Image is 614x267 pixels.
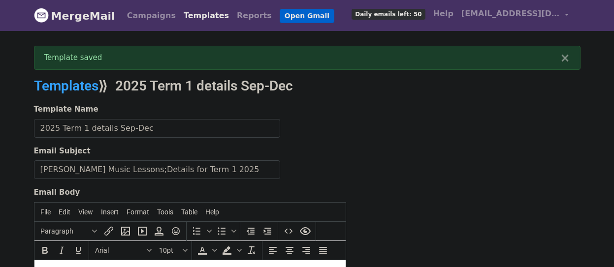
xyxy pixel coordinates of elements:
div: Background color [219,242,243,259]
a: Open Gmail [280,9,334,23]
button: Preview [297,223,314,239]
a: Templates [34,78,98,94]
button: Align left [264,242,281,259]
span: Format [127,208,149,216]
button: Insert/edit image [117,223,134,239]
button: Italic [53,242,70,259]
div: Template saved [44,52,560,63]
div: Bullet list [213,223,238,239]
span: File [40,208,51,216]
label: Template Name [34,104,98,115]
button: Clear formatting [243,242,260,259]
button: Insert template [151,223,167,239]
span: Tools [157,208,173,216]
button: Source code [280,223,297,239]
span: Daily emails left: 50 [352,9,425,20]
button: Blocks [36,223,100,239]
img: MergeMail logo [34,8,49,23]
h2: ⟫ 2025 Term 1 details Sep-Dec [34,78,393,94]
span: Table [181,208,197,216]
span: View [78,208,93,216]
a: Reports [233,6,276,26]
a: Templates [180,6,233,26]
span: Help [205,208,219,216]
button: Bold [36,242,53,259]
span: [EMAIL_ADDRESS][DOMAIN_NAME] [461,8,560,20]
button: Insert/edit link [100,223,117,239]
a: Daily emails left: 50 [348,4,429,24]
span: Paragraph [40,227,89,235]
div: Text color [194,242,219,259]
button: Emoticons [167,223,184,239]
span: 10pt [159,246,181,254]
div: Numbered list [189,223,213,239]
button: Fonts [91,242,155,259]
span: Edit [59,208,70,216]
button: Align right [298,242,315,259]
button: × [560,52,570,64]
a: Help [429,4,457,24]
label: Email Subject [34,146,91,157]
button: Font sizes [155,242,190,259]
button: Underline [70,242,87,259]
button: Decrease indent [242,223,259,239]
button: Insert/edit media [134,223,151,239]
label: Email Body [34,187,80,198]
button: Align center [281,242,298,259]
button: Increase indent [259,223,276,239]
a: [EMAIL_ADDRESS][DOMAIN_NAME] [457,4,573,27]
span: Arial [95,246,143,254]
button: Justify [315,242,331,259]
span: Insert [101,208,119,216]
a: MergeMail [34,5,115,26]
a: Campaigns [123,6,180,26]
